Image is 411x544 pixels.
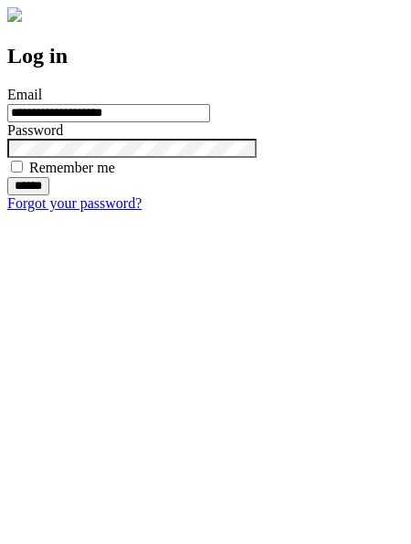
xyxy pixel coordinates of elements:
img: logo-4e3dc11c47720685a147b03b5a06dd966a58ff35d612b21f08c02c0306f2b779.png [7,7,22,22]
label: Remember me [29,160,115,175]
label: Email [7,87,42,102]
label: Password [7,122,63,138]
a: Forgot your password? [7,195,142,211]
h2: Log in [7,44,404,68]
